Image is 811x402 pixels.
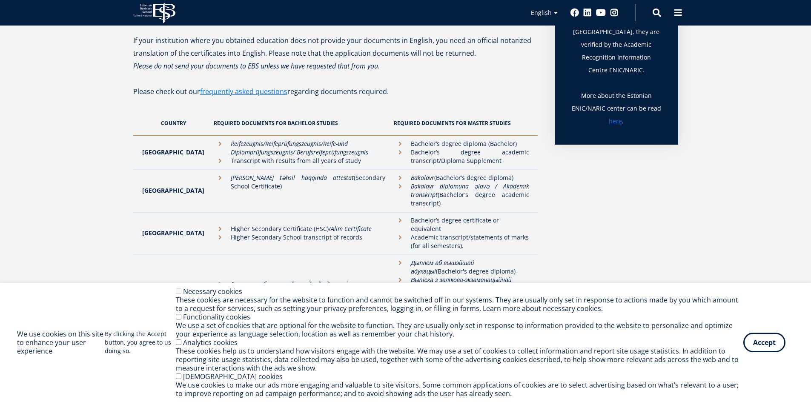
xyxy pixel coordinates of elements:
[142,148,204,156] strong: [GEOGRAPHIC_DATA]
[176,296,743,313] div: These cookies are necessary for the website to function and cannot be switched off in our systems...
[17,330,105,355] h2: We use cookies on this site to enhance your user experience
[183,312,250,322] label: Functionality cookies
[133,85,538,111] p: Please check out our regarding documents required.
[331,225,372,233] em: Alim Certificate
[570,9,579,17] a: Facebook
[176,321,743,338] div: We use a set of cookies that are optional for the website to function. They are usually only set ...
[394,182,529,208] li: (Bachelor’s degree academic transcript)
[411,276,511,301] em: Выпiска з залiкова-экзаменацыйнай ведамасцi / Выписка из зачетно-экзаменационной ведомости
[411,174,434,182] em: Bakalavr
[231,174,354,182] em: [PERSON_NAME] təhsil haqqında attestat
[209,111,390,136] th: Required documents for Bachelor studies
[583,9,592,17] a: Linkedin
[214,174,386,191] li: (Secondary School Certificate)
[394,148,529,165] li: Bachelor’s degree academic transcript/Diploma Supplement
[411,259,474,275] em: Дыплом аб вышэйшай адукацыi
[231,280,348,288] em: Атэстат аб агульнай сярэдняй адукацыі
[390,111,537,136] th: Required documents for Master studies
[596,9,606,17] a: Youtube
[183,287,242,296] label: Necessary cookies
[176,381,743,398] div: We use cookies to make our ads more engaging and valuable to site visitors. Some common applicati...
[231,140,338,148] em: Reifezeugnis/Reifeprüfungszeugnis/Reife-
[214,225,386,233] li: Higher Secondary Certificate (HSC)/
[610,9,619,17] a: Instagram
[231,140,368,156] em: und Diplomprüfungszeugnis/ Berufsreifeprüfungszeugnis
[394,259,529,276] li: (Bachelor's degree diploma)
[572,89,661,128] p: More about the Estonian ENIC/NARIC center can be read .
[743,333,785,352] button: Accept
[394,233,529,250] li: Academic transcript/statements of marks (for all semesters).
[133,61,380,71] em: Please do not send your documents to EBS unless we have requested that from you.
[200,85,287,98] a: frequently asked questions
[133,34,538,60] p: If your institution where you obtained education does not provide your documents in English, you ...
[142,186,204,194] strong: [GEOGRAPHIC_DATA]
[214,233,386,242] li: Higher Secondary School transcript of records
[176,347,743,372] div: These cookies help us to understand how visitors engage with the website. We may use a set of coo...
[394,276,529,318] li: (Bachelor’s degree academic transcript/Diploma Supplement)
[183,372,283,381] label: [DEMOGRAPHIC_DATA] cookies
[133,111,209,136] th: Country
[183,338,238,347] label: Analytics cookies
[411,182,529,199] em: Bakalavr diplomuna əlavə / Akademık transkrıpt
[142,229,204,237] strong: [GEOGRAPHIC_DATA]
[394,174,529,182] li: (Bachelor’s degree diploma)
[214,157,386,165] li: Transcript with results from all years of study
[394,216,529,233] li: Bachelor’s degree certificate or equivalent
[394,140,529,148] li: Bachelor’s degree diploma (Bachelor)
[609,115,622,128] a: here
[105,330,176,355] p: By clicking the Accept button, you agree to us doing so.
